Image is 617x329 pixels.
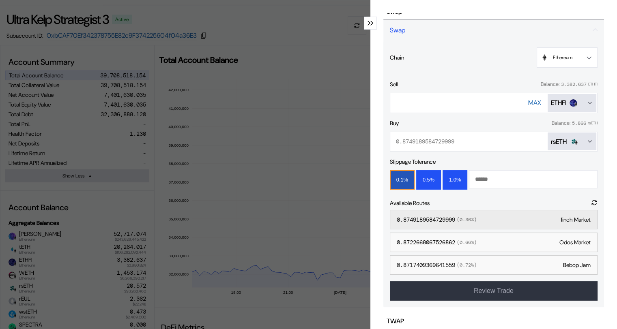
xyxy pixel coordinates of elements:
div: 5.866 [572,120,586,126]
span: ( 0.72 %) [455,262,477,268]
div: TWAP [387,317,404,325]
button: Open menu [537,47,598,68]
div: Odos Market [559,239,591,246]
button: 0.1% [390,170,415,190]
div: 0.8749189584729999 [397,216,477,223]
span: ( 0.36 %) [455,216,477,223]
div: Sell [390,81,398,88]
div: Balance: [541,81,559,88]
div: 1inch Market [561,216,591,223]
div: Slippage Tolerance [390,158,436,165]
div: rsETH [588,121,598,126]
div: 0.8749189584729999 [396,138,454,145]
div: 0.8722668067526862 [397,239,477,246]
img: etherfi.jpeg [570,99,577,107]
img: svg+xml,%3c [541,54,548,61]
div: ETHFI [551,98,566,107]
div: Buy [390,120,399,127]
div: ETHFI [588,82,598,87]
img: svg+xml,%3c [574,140,578,145]
img: svg+xml,%3c [573,102,578,107]
button: 1.0% [443,170,467,190]
button: Open menu for selecting token for payment [548,132,596,150]
button: Open menu for selecting token for payment [548,94,596,112]
span: ( 0.66 %) [455,239,477,246]
button: 0.5% [416,170,441,190]
div: MAX [528,98,541,107]
button: Review Trade [390,281,598,301]
div: Balance: [552,120,570,126]
div: 3,382.637 [561,81,587,88]
div: Ethereum [543,54,572,61]
img: Icon___Dark.png [570,138,577,145]
div: Chain [390,54,404,61]
button: MAX [528,93,541,113]
div: Swap [390,26,405,34]
div: Available Routes [390,196,430,210]
div: rsETH [551,137,567,146]
div: Bebop Jam [563,261,591,269]
div: 0.8717409369641559 [397,261,477,269]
